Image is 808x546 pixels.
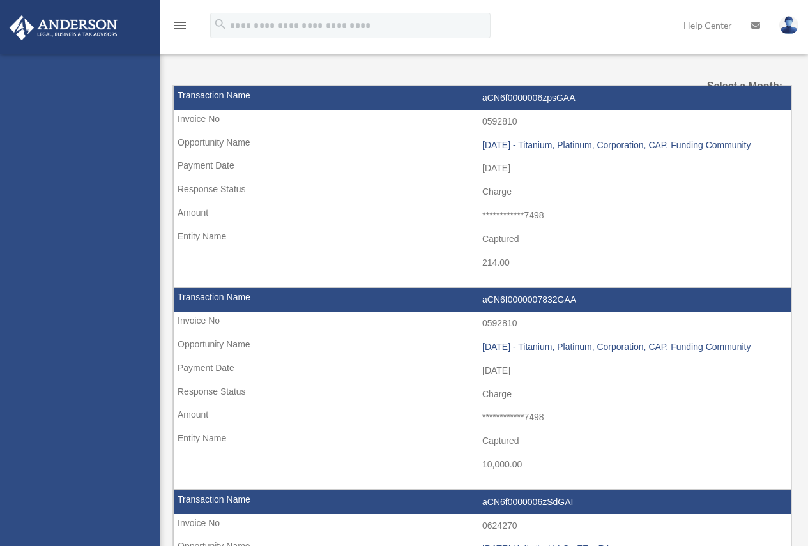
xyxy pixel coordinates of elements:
[213,17,227,31] i: search
[174,251,791,275] td: 214.00
[6,15,121,40] img: Anderson Advisors Platinum Portal
[698,77,782,95] label: Select a Month:
[174,514,791,538] td: 0624270
[779,16,798,34] img: User Pic
[174,453,791,477] td: 10,000.00
[172,22,188,33] a: menu
[174,490,791,515] td: aCN6f0000006zSdGAI
[174,180,791,204] td: Charge
[482,342,784,353] div: [DATE] - Titanium, Platinum, Corporation, CAP, Funding Community
[174,227,791,252] td: Captured
[172,18,188,33] i: menu
[174,429,791,453] td: Captured
[174,359,791,383] td: [DATE]
[174,383,791,407] td: Charge
[482,140,784,151] div: [DATE] - Titanium, Platinum, Corporation, CAP, Funding Community
[174,312,791,336] td: 0592810
[174,288,791,312] td: aCN6f0000007832GAA
[174,110,791,134] td: 0592810
[174,86,791,110] td: aCN6f0000006zpsGAA
[174,156,791,181] td: [DATE]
